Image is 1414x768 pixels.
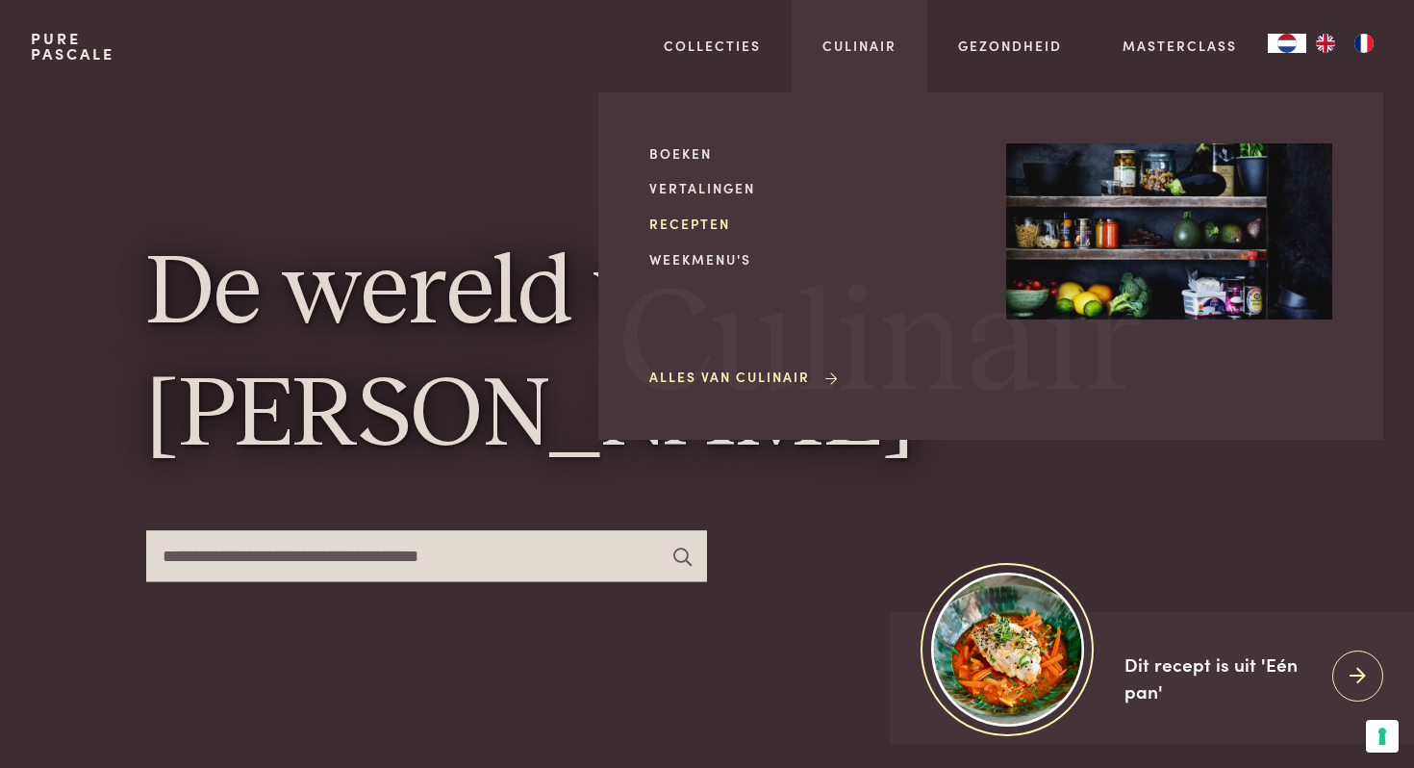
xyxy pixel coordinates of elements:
div: Dit recept is uit 'Eén pan' [1124,651,1317,705]
a: Weekmenu's [649,249,975,269]
a: NL [1268,34,1306,53]
a: PurePascale [31,31,114,62]
div: Language [1268,34,1306,53]
a: Recepten [649,214,975,234]
a: https://admin.purepascale.com/wp-content/uploads/2025/08/home_recept_link.jpg Dit recept is uit '... [890,612,1414,744]
a: Vertalingen [649,178,975,198]
img: Culinair [1006,143,1332,320]
button: Uw voorkeuren voor toestemming voor trackingtechnologieën [1366,720,1399,753]
a: FR [1345,34,1383,53]
a: Gezondheid [958,36,1062,56]
a: EN [1306,34,1345,53]
a: Boeken [649,143,975,164]
a: Alles van Culinair [649,367,841,387]
span: Culinair [619,272,1142,420]
a: Masterclass [1123,36,1237,56]
aside: Language selected: Nederlands [1268,34,1383,53]
a: Collecties [664,36,761,56]
h1: De wereld van [PERSON_NAME] [146,234,1269,479]
ul: Language list [1306,34,1383,53]
a: Culinair [822,36,896,56]
img: https://admin.purepascale.com/wp-content/uploads/2025/08/home_recept_link.jpg [931,573,1084,726]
